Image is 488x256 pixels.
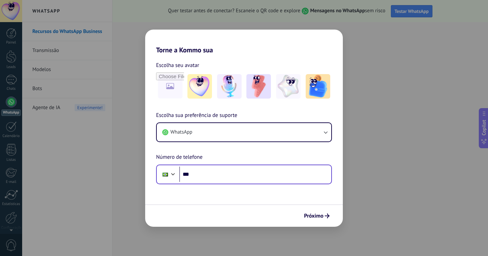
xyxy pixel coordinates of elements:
[170,129,192,136] span: WhatsApp
[159,167,172,182] div: Brazil: + 55
[156,153,202,162] span: Número de telefone
[145,30,343,54] h2: Torne a Kommo sua
[217,74,242,99] img: -2.jpeg
[301,210,333,222] button: Próximo
[187,74,212,99] img: -1.jpeg
[156,61,199,70] span: Escolha seu avatar
[306,74,330,99] img: -5.jpeg
[304,214,323,218] span: Próximo
[157,123,331,141] button: WhatsApp
[276,74,301,99] img: -4.jpeg
[156,111,237,120] span: Escolha sua preferência de suporte
[246,74,271,99] img: -3.jpeg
